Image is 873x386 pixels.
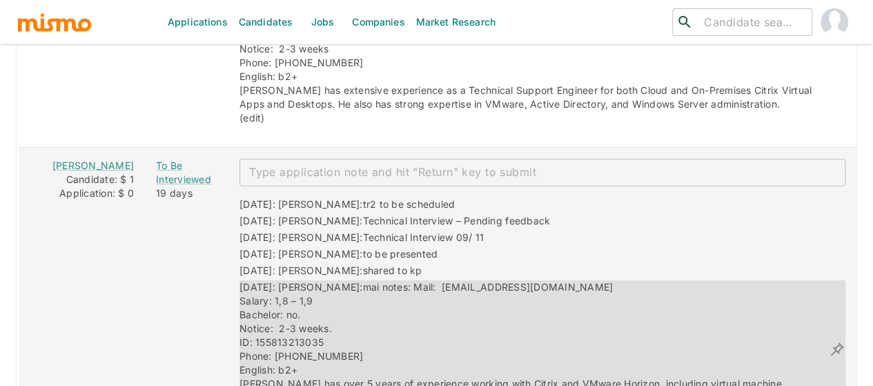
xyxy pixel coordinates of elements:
[239,214,550,231] div: [DATE]: [PERSON_NAME]:
[363,198,455,210] span: tr2 to be scheduled
[821,8,848,36] img: Maia Reyes
[239,231,484,247] div: [DATE]: [PERSON_NAME]:
[239,197,455,214] div: [DATE]: [PERSON_NAME]:
[239,1,814,124] span: Mai notes: Mail:[EMAIL_ADDRESS][DOMAIN_NAME] Salary: 1,8 Bachelor: no Notice: 2-3 weeks Phone: [P...
[239,1,829,125] div: [DATE]: [PERSON_NAME]:
[17,12,92,32] img: logo
[239,247,438,264] div: [DATE]: [PERSON_NAME]:
[363,231,484,243] span: Technical Interview 09/ 11
[363,264,422,276] span: shared to kp
[698,12,806,32] input: Candidate search
[156,186,217,200] div: 19 days
[363,248,438,260] span: to be presented
[363,215,551,226] span: Technical Interview – Pending feedback
[30,173,134,186] div: Candidate: $ 1
[52,160,134,171] a: [PERSON_NAME]
[156,159,217,186] a: To Be Interviewed
[30,186,134,200] div: Application: $ 0
[239,264,422,280] div: [DATE]: [PERSON_NAME]:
